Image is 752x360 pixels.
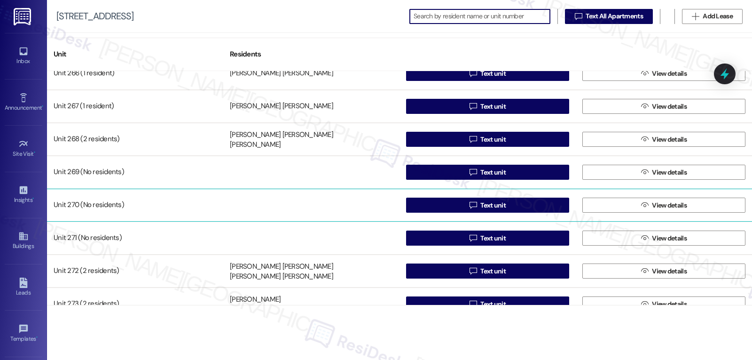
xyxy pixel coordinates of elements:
[5,228,42,254] a: Buildings
[406,165,569,180] button: Text unit
[406,132,569,147] button: Text unit
[582,231,745,246] button: View details
[47,262,223,280] div: Unit 272 (2 residents)
[14,8,33,25] img: ResiDesk Logo
[47,97,223,116] div: Unit 267 (1 resident)
[47,163,223,182] div: Unit 269 (No residents)
[480,299,506,309] span: Text unit
[230,262,333,272] div: [PERSON_NAME] [PERSON_NAME]
[47,43,223,66] div: Unit
[230,130,333,140] div: [PERSON_NAME] [PERSON_NAME]
[582,264,745,279] button: View details
[230,305,301,315] div: Spring [PERSON_NAME]
[480,168,506,177] span: Text unit
[565,9,653,24] button: Text All Apartments
[480,266,506,276] span: Text unit
[5,182,42,208] a: Insights •
[480,102,506,112] span: Text unit
[5,43,42,69] a: Inbox
[575,13,582,20] i: 
[652,233,687,243] span: View details
[34,149,35,156] span: •
[230,102,333,112] div: [PERSON_NAME] [PERSON_NAME]
[470,103,477,110] i: 
[5,321,42,346] a: Templates •
[406,66,569,81] button: Text unit
[480,135,506,144] span: Text unit
[470,136,477,143] i: 
[682,9,743,24] button: Add Lease
[414,10,550,23] input: Search by resident name or unit number
[36,334,38,341] span: •
[652,168,687,177] span: View details
[47,130,223,149] div: Unit 268 (2 residents)
[470,300,477,308] i: 
[47,196,223,215] div: Unit 270 (No residents)
[641,70,648,77] i: 
[641,201,648,209] i: 
[652,200,687,210] span: View details
[230,140,281,150] div: [PERSON_NAME]
[641,103,648,110] i: 
[47,295,223,313] div: Unit 273 (2 residents)
[652,69,687,79] span: View details
[692,13,699,20] i: 
[480,69,506,79] span: Text unit
[230,69,333,79] div: [PERSON_NAME] [PERSON_NAME]
[641,300,648,308] i: 
[230,295,281,304] div: [PERSON_NAME]
[47,229,223,248] div: Unit 271 (No residents)
[480,233,506,243] span: Text unit
[652,102,687,112] span: View details
[480,200,506,210] span: Text unit
[470,267,477,275] i: 
[641,168,648,176] i: 
[32,195,34,202] span: •
[641,267,648,275] i: 
[230,272,333,282] div: [PERSON_NAME] [PERSON_NAME]
[641,234,648,242] i: 
[406,296,569,312] button: Text unit
[56,11,133,21] div: [STREET_ADDRESS]
[703,11,733,21] span: Add Lease
[5,136,42,161] a: Site Visit •
[5,275,42,300] a: Leads
[47,64,223,83] div: Unit 266 (1 resident)
[406,231,569,246] button: Text unit
[470,234,477,242] i: 
[582,66,745,81] button: View details
[652,299,687,309] span: View details
[406,264,569,279] button: Text unit
[586,11,643,21] span: Text All Apartments
[652,266,687,276] span: View details
[582,198,745,213] button: View details
[406,198,569,213] button: Text unit
[470,168,477,176] i: 
[470,201,477,209] i: 
[652,135,687,144] span: View details
[582,132,745,147] button: View details
[582,296,745,312] button: View details
[641,136,648,143] i: 
[470,70,477,77] i: 
[223,43,399,66] div: Residents
[582,165,745,180] button: View details
[406,99,569,114] button: Text unit
[582,99,745,114] button: View details
[42,103,43,110] span: •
